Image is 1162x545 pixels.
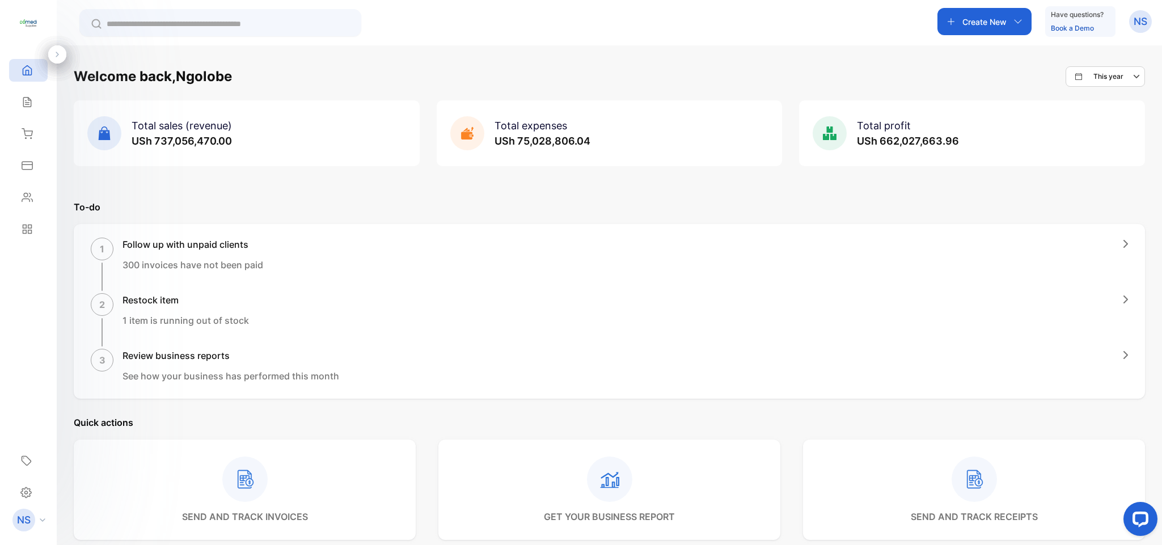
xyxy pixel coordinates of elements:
[1093,71,1123,82] p: This year
[99,298,105,311] p: 2
[1114,497,1162,545] iframe: LiveChat chat widget
[74,66,232,87] h1: Welcome back, Ngolobe
[1051,9,1104,20] p: Have questions?
[17,513,31,527] p: NS
[1129,8,1152,35] button: NS
[100,242,104,256] p: 1
[122,258,263,272] p: 300 invoices have not been paid
[182,510,308,523] p: send and track invoices
[962,16,1007,28] p: Create New
[132,120,232,132] span: Total sales (revenue)
[20,15,37,32] img: logo
[857,120,911,132] span: Total profit
[122,369,339,383] p: See how your business has performed this month
[495,120,567,132] span: Total expenses
[122,238,263,251] h1: Follow up with unpaid clients
[857,135,959,147] span: USh 662,027,663.96
[495,135,590,147] span: USh 75,028,806.04
[122,293,249,307] h1: Restock item
[544,510,675,523] p: get your business report
[1134,14,1147,29] p: NS
[132,135,232,147] span: USh 737,056,470.00
[74,416,1145,429] p: Quick actions
[911,510,1038,523] p: send and track receipts
[1066,66,1145,87] button: This year
[937,8,1032,35] button: Create New
[74,200,1145,214] p: To-do
[1051,24,1094,32] a: Book a Demo
[122,349,339,362] h1: Review business reports
[99,353,105,367] p: 3
[122,314,249,327] p: 1 item is running out of stock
